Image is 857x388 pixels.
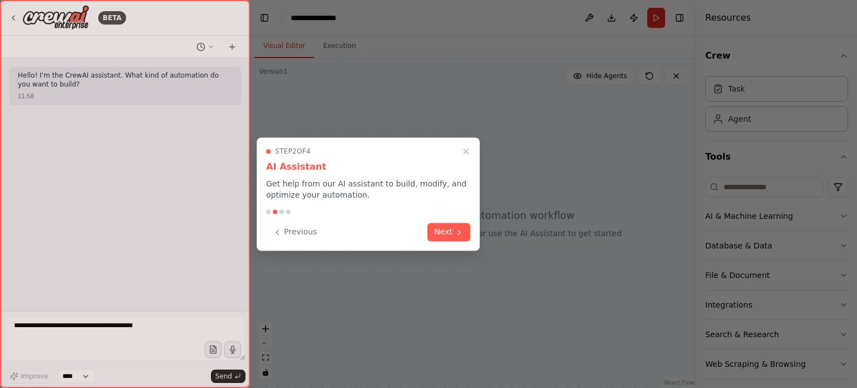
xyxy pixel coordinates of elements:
button: Next [427,223,470,241]
p: Get help from our AI assistant to build, modify, and optimize your automation. [266,178,470,200]
button: Previous [266,223,324,241]
button: Hide left sidebar [257,10,272,26]
h3: AI Assistant [266,160,470,174]
span: Step 2 of 4 [275,147,311,156]
button: Close walkthrough [459,145,473,158]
